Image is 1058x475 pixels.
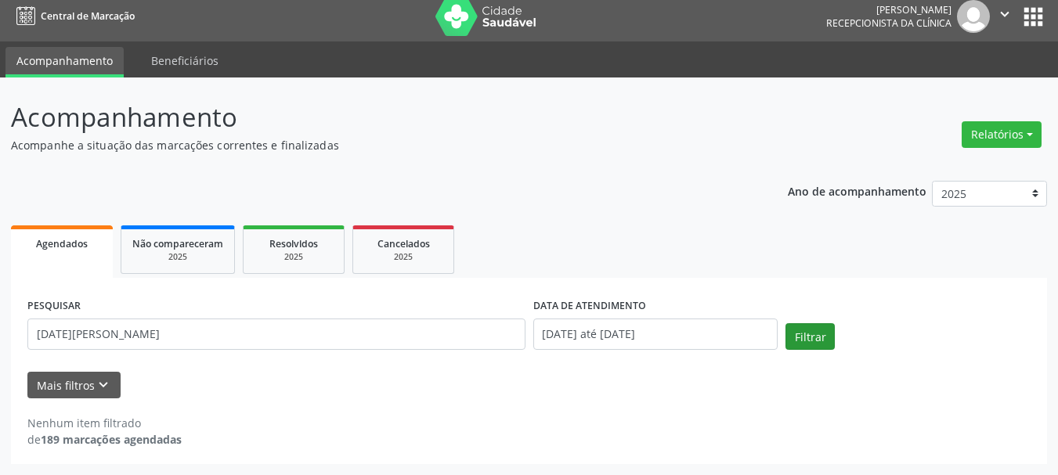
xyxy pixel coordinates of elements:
div: 2025 [255,251,333,263]
button: Mais filtroskeyboard_arrow_down [27,372,121,399]
input: Selecione um intervalo [533,318,778,350]
div: [PERSON_NAME] [826,3,951,16]
div: 2025 [364,251,442,263]
p: Acompanhamento [11,98,736,137]
label: DATA DE ATENDIMENTO [533,294,646,318]
p: Ano de acompanhamento [788,181,926,200]
div: Nenhum item filtrado [27,415,182,431]
a: Acompanhamento [5,47,124,77]
a: Central de Marcação [11,3,135,29]
i:  [996,5,1013,23]
div: de [27,431,182,448]
span: Não compareceram [132,237,223,250]
button: Filtrar [785,323,835,350]
p: Acompanhe a situação das marcações correntes e finalizadas [11,137,736,153]
span: Cancelados [377,237,430,250]
span: Agendados [36,237,88,250]
input: Nome, código do beneficiário ou CPF [27,318,525,350]
i: keyboard_arrow_down [95,376,112,394]
label: PESQUISAR [27,294,81,318]
span: Central de Marcação [41,9,135,23]
a: Beneficiários [140,47,229,74]
button: Relatórios [962,121,1042,148]
span: Resolvidos [269,237,318,250]
button: apps [1020,3,1047,31]
strong: 189 marcações agendadas [41,432,182,447]
div: 2025 [132,251,223,263]
span: Recepcionista da clínica [826,16,951,30]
